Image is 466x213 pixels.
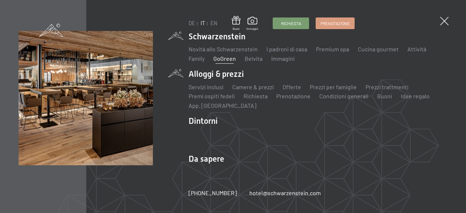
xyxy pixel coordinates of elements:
[377,92,392,99] a: Buoni
[201,20,205,26] a: IT
[316,46,349,52] a: Premium spa
[407,46,426,52] a: Attività
[244,92,268,99] a: Richiesta
[281,20,301,27] span: Richiesta
[320,20,350,27] span: Prenotazione
[273,18,309,29] a: Richiesta
[283,83,301,90] a: Offerte
[232,83,274,90] a: Camere & prezzi
[213,55,236,62] a: GoGreen
[189,189,237,197] a: [PHONE_NUMBER]
[189,92,235,99] a: Premi ospiti fedeli
[249,189,321,197] a: hotel@schwarzenstein.com
[189,189,237,196] span: [PHONE_NUMBER]
[310,83,357,90] a: Prezzi per famiglie
[189,46,258,52] a: Novità allo Schwarzenstein
[366,83,408,90] a: Prezzi trattmenti
[210,20,217,26] a: EN
[358,46,399,52] a: Cucina gourmet
[316,18,354,29] a: Prenotazione
[189,83,224,90] a: Servizi inclusi
[276,92,311,99] a: Prenotazione
[232,27,240,31] span: Buoni
[246,17,258,31] a: Immagini
[246,27,258,31] span: Immagini
[189,20,195,26] a: DE
[401,92,430,99] a: Idee regalo
[232,16,240,31] a: Buoni
[189,55,205,62] a: Family
[271,55,295,62] a: Immagini
[266,46,307,52] a: I padroni di casa
[189,102,256,109] a: App. [GEOGRAPHIC_DATA]
[245,55,262,62] a: Belvita
[319,92,368,99] a: Condizioni generali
